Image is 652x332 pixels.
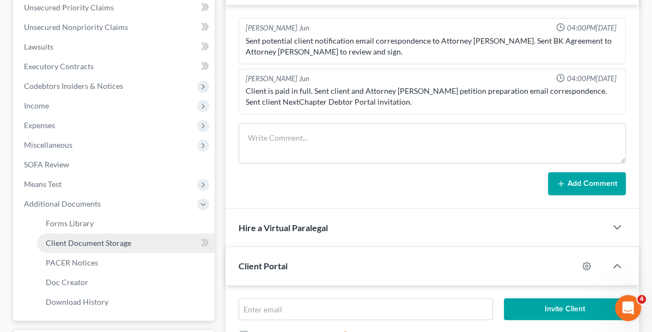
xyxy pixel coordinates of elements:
span: Lawsuits [24,42,53,51]
a: Download History [37,292,215,312]
a: Unsecured Nonpriority Claims [15,17,215,37]
a: PACER Notices [37,253,215,273]
iframe: Intercom live chat [615,295,641,321]
span: Doc Creator [46,277,88,287]
span: Additional Documents [24,199,101,208]
span: Unsecured Priority Claims [24,3,114,12]
span: 4 [637,295,646,304]
a: Executory Contracts [15,57,215,76]
span: Unsecured Nonpriority Claims [24,22,128,32]
span: SOFA Review [24,160,69,169]
div: [PERSON_NAME] Jun [246,74,309,84]
span: Client Portal [239,261,288,271]
span: Income [24,101,49,110]
span: 04:00PM[DATE] [567,74,617,84]
span: Means Test [24,179,62,189]
span: Expenses [24,120,55,130]
span: PACER Notices [46,258,98,267]
div: Sent potential client notification email correspondence to Attorney [PERSON_NAME]. Sent BK Agreem... [246,35,619,57]
div: Client is paid in full. Sent client and Attorney [PERSON_NAME] petition preparation email corresp... [246,86,619,107]
a: Lawsuits [15,37,215,57]
span: Codebtors Insiders & Notices [24,81,123,90]
a: Client Document Storage [37,233,215,253]
span: Forms Library [46,219,94,228]
span: Miscellaneous [24,140,72,149]
span: Download History [46,297,108,306]
span: Client Document Storage [46,238,131,248]
button: Add Comment [548,172,626,195]
span: Executory Contracts [24,62,94,71]
span: 04:00PM[DATE] [567,23,617,33]
a: Forms Library [37,214,215,233]
a: SOFA Review [15,155,215,174]
div: [PERSON_NAME] Jun [246,23,309,33]
button: Invite Client [504,298,626,320]
span: Hire a Virtual Paralegal [239,222,328,233]
a: Doc Creator [37,273,215,292]
input: Enter email [239,299,493,319]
